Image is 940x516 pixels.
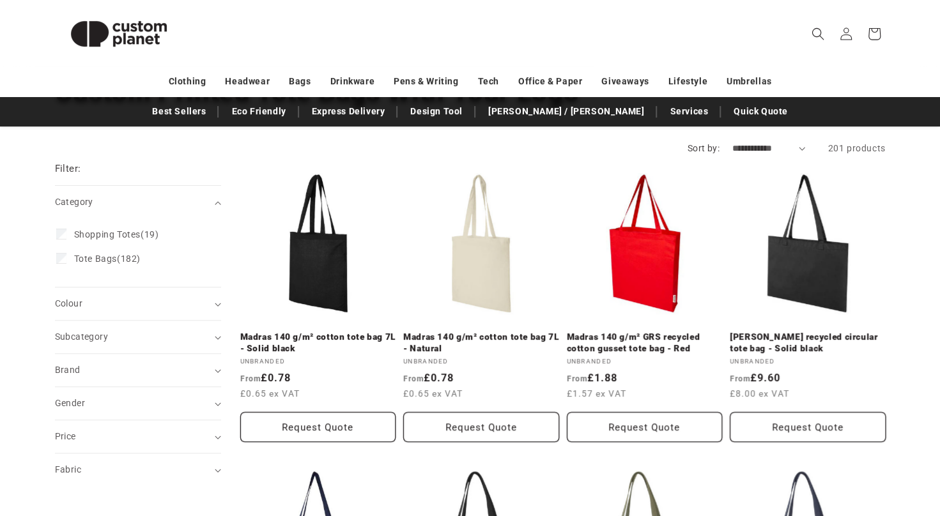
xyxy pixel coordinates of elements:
span: Tote Bags [74,254,117,264]
a: Best Sellers [146,100,212,123]
a: Office & Paper [518,70,582,93]
a: Design Tool [404,100,469,123]
button: Request Quote [567,412,723,442]
a: Headwear [225,70,270,93]
summary: Fabric (0 selected) [55,453,221,486]
span: (19) [74,229,159,240]
a: Drinkware [330,70,374,93]
a: Bags [289,70,311,93]
a: Giveaways [601,70,649,93]
button: Request Quote [240,412,396,442]
a: Quick Quote [727,100,794,123]
a: [PERSON_NAME] recycled circular tote bag - Solid black [730,331,886,354]
summary: Subcategory (0 selected) [55,321,221,353]
h2: Filter: [55,162,81,176]
label: Sort by: [688,143,720,153]
span: Category [55,197,93,207]
span: Brand [55,365,81,375]
a: Pens & Writing [394,70,458,93]
a: Express Delivery [305,100,392,123]
span: 201 products [828,143,885,153]
a: Madras 140 g/m² cotton tote bag 7L - Solid black [240,331,396,354]
summary: Brand (0 selected) [55,354,221,386]
a: Eco Friendly [225,100,292,123]
a: Madras 140 g/m² cotton tote bag 7L - Natural [403,331,559,354]
a: Umbrellas [727,70,771,93]
span: (182) [74,253,141,264]
span: Gender [55,398,85,408]
a: Madras 140 g/m² GRS recycled cotton gusset tote bag - Red [567,331,723,354]
span: Price [55,431,76,441]
img: Custom Planet [55,5,183,63]
summary: Colour (0 selected) [55,287,221,320]
a: Clothing [169,70,206,93]
button: Request Quote [403,412,559,442]
a: Tech [477,70,498,93]
a: [PERSON_NAME] / [PERSON_NAME] [482,100,651,123]
summary: Search [804,20,832,48]
span: Subcategory [55,331,108,342]
summary: Category (0 selected) [55,186,221,218]
summary: Price [55,420,221,453]
span: Fabric [55,464,81,474]
a: Lifestyle [668,70,707,93]
span: Shopping Totes [74,229,141,239]
iframe: Chat Widget [727,378,940,516]
summary: Gender (0 selected) [55,387,221,420]
a: Services [663,100,714,123]
span: Colour [55,298,82,308]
